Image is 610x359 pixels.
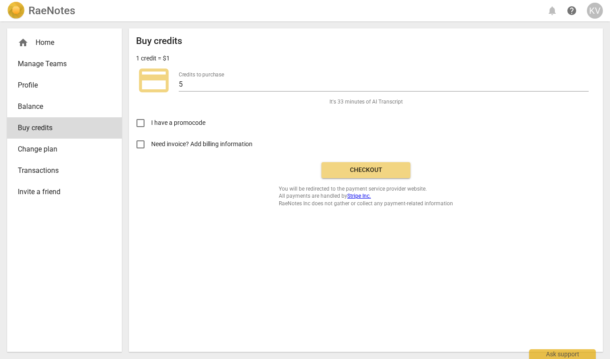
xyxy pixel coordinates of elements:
[347,193,371,199] a: Stripe Inc.
[7,160,122,181] a: Transactions
[587,3,603,19] button: KV
[151,140,254,149] span: Need invoice? Add billing information
[18,123,104,133] span: Buy credits
[151,118,205,128] span: I have a promocode
[329,166,403,175] span: Checkout
[7,2,75,20] a: LogoRaeNotes
[279,185,453,207] span: You will be redirected to the payment service provider website. All payments are handled by RaeNo...
[18,37,104,48] div: Home
[18,165,104,176] span: Transactions
[329,98,403,106] span: It's 33 minutes of AI Transcript
[564,3,580,19] a: Help
[7,32,122,53] div: Home
[18,101,104,112] span: Balance
[7,2,25,20] img: Logo
[18,187,104,197] span: Invite a friend
[18,37,28,48] span: home
[7,75,122,96] a: Profile
[7,53,122,75] a: Manage Teams
[7,139,122,160] a: Change plan
[18,144,104,155] span: Change plan
[7,96,122,117] a: Balance
[18,59,104,69] span: Manage Teams
[28,4,75,17] h2: RaeNotes
[18,80,104,91] span: Profile
[7,117,122,139] a: Buy credits
[136,54,170,63] p: 1 credit = $1
[566,5,577,16] span: help
[136,36,182,47] h2: Buy credits
[179,72,224,77] label: Credits to purchase
[136,63,172,98] span: credit_card
[7,181,122,203] a: Invite a friend
[321,162,410,178] button: Checkout
[529,349,596,359] div: Ask support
